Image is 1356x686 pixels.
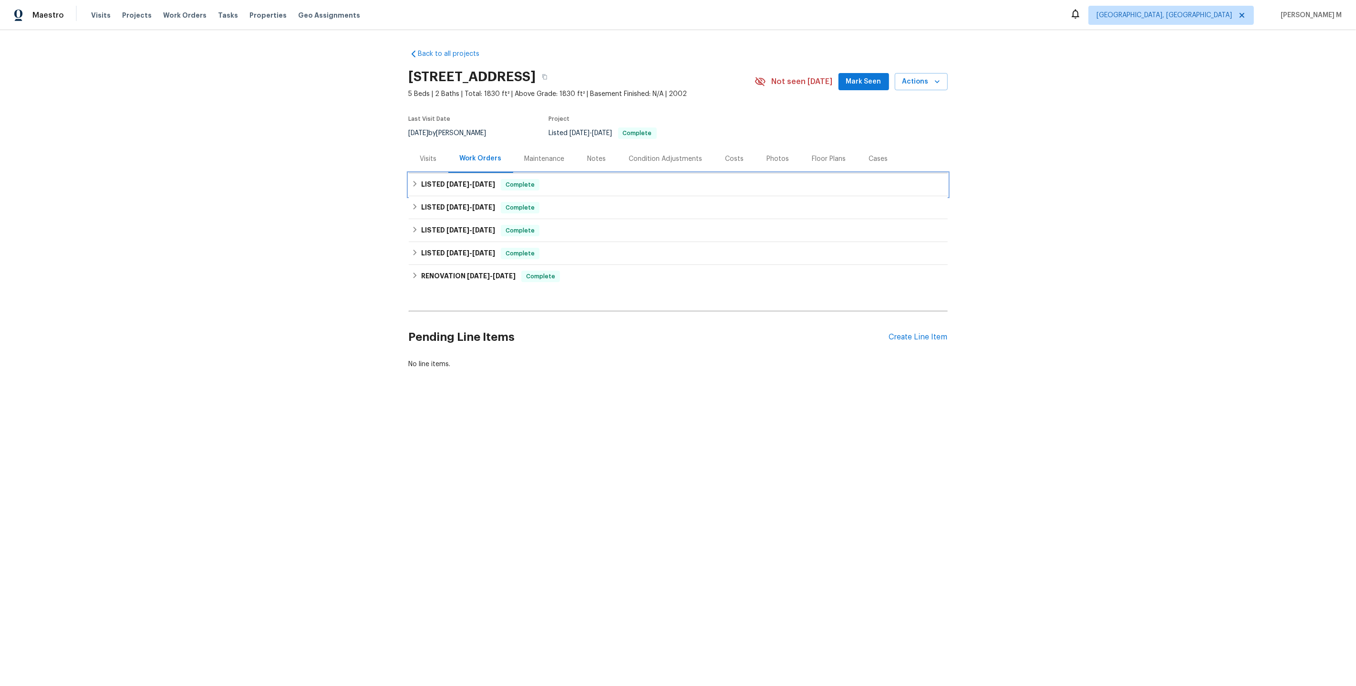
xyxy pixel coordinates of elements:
[409,219,948,242] div: LISTED [DATE]-[DATE]Complete
[846,76,881,88] span: Mark Seen
[772,77,833,86] span: Not seen [DATE]
[889,333,948,342] div: Create Line Item
[472,227,495,233] span: [DATE]
[902,76,940,88] span: Actions
[467,273,516,279] span: -
[409,196,948,219] div: LISTED [DATE]-[DATE]Complete
[409,49,500,59] a: Back to all projects
[421,225,495,236] h6: LISTED
[163,11,207,20] span: Work Orders
[472,204,495,211] span: [DATE]
[421,271,516,282] h6: RENOVATION
[409,315,889,359] h2: Pending Line Items
[32,11,64,20] span: Maestro
[767,154,789,164] div: Photos
[725,154,744,164] div: Costs
[1097,11,1232,20] span: [GEOGRAPHIC_DATA], [GEOGRAPHIC_DATA]
[249,11,287,20] span: Properties
[409,116,451,122] span: Last Visit Date
[421,202,495,213] h6: LISTED
[218,12,238,19] span: Tasks
[446,181,469,188] span: [DATE]
[472,181,495,188] span: [DATE]
[502,249,538,258] span: Complete
[446,227,495,233] span: -
[446,250,495,256] span: -
[421,248,495,259] h6: LISTED
[588,154,606,164] div: Notes
[570,130,590,137] span: [DATE]
[536,68,553,85] button: Copy Address
[619,130,656,136] span: Complete
[549,116,570,122] span: Project
[472,250,495,256] span: [DATE]
[869,154,888,164] div: Cases
[409,127,498,139] div: by [PERSON_NAME]
[522,272,559,281] span: Complete
[122,11,152,20] span: Projects
[467,273,490,279] span: [DATE]
[446,250,469,256] span: [DATE]
[895,73,948,91] button: Actions
[409,173,948,196] div: LISTED [DATE]-[DATE]Complete
[421,179,495,190] h6: LISTED
[91,11,111,20] span: Visits
[298,11,360,20] span: Geo Assignments
[460,154,502,163] div: Work Orders
[446,204,495,211] span: -
[549,130,657,137] span: Listed
[1277,11,1342,20] span: [PERSON_NAME] M
[409,359,948,369] div: No line items.
[409,265,948,288] div: RENOVATION [DATE]-[DATE]Complete
[502,180,538,190] span: Complete
[525,154,565,164] div: Maintenance
[409,242,948,265] div: LISTED [DATE]-[DATE]Complete
[629,154,703,164] div: Condition Adjustments
[409,89,755,99] span: 5 Beds | 2 Baths | Total: 1830 ft² | Above Grade: 1830 ft² | Basement Finished: N/A | 2002
[502,203,538,212] span: Complete
[446,204,469,211] span: [DATE]
[409,130,429,137] span: [DATE]
[409,72,536,82] h2: [STREET_ADDRESS]
[812,154,846,164] div: Floor Plans
[592,130,612,137] span: [DATE]
[420,154,437,164] div: Visits
[446,181,495,188] span: -
[502,226,538,235] span: Complete
[838,73,889,91] button: Mark Seen
[446,227,469,233] span: [DATE]
[570,130,612,137] span: -
[493,273,516,279] span: [DATE]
